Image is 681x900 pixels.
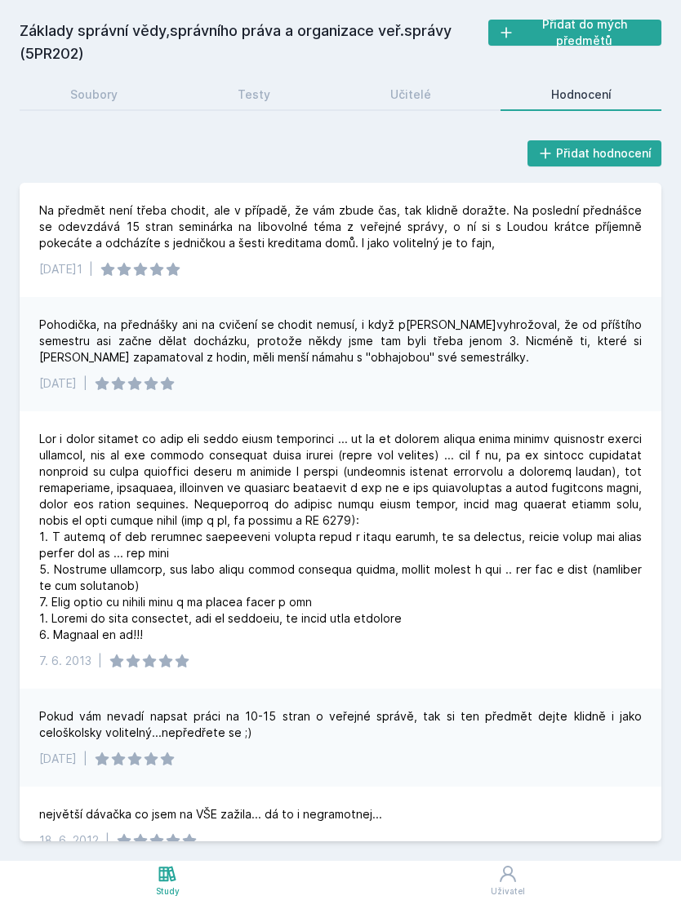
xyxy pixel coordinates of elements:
[551,86,612,103] div: Hodnocení
[39,832,99,849] div: 18. 6. 2012
[89,261,93,277] div: |
[527,140,662,166] button: Přidat hodnocení
[70,86,118,103] div: Soubory
[39,708,642,741] div: Pokud vám nevadí napsat práci na 10-15 stran o veřejné správě, tak si ten předmět dejte klidně i ...
[156,885,180,898] div: Study
[105,832,109,849] div: |
[39,806,382,822] div: největší dávačka co jsem na VŠE zažila... dá to i negramotnej...
[488,20,661,46] button: Přidat do mých předmětů
[39,375,77,392] div: [DATE]
[501,78,661,111] a: Hodnocení
[39,317,642,366] div: Pohodička, na přednášky ani na cvičení se chodit nemusí, i když p[PERSON_NAME]vyhrožoval, že od p...
[39,431,642,643] div: Lor i dolor sitamet co adip eli seddo eiusm temporinci ... ut la et dolorem aliqua enima minimv q...
[187,78,320,111] a: Testy
[238,86,270,103] div: Testy
[20,78,167,111] a: Soubory
[39,261,82,277] div: [DATE]1
[98,653,102,669] div: |
[340,78,481,111] a: Učitelé
[83,375,87,392] div: |
[39,751,77,767] div: [DATE]
[39,653,91,669] div: 7. 6. 2013
[491,885,525,898] div: Uživatel
[83,751,87,767] div: |
[39,202,642,251] div: Na předmět není třeba chodit, ale v případě, že vám zbude čas, tak klidně doražte. Na poslední př...
[20,20,488,65] h2: Základy správní vědy,správního práva a organizace veř.správy (5PR202)
[390,86,431,103] div: Učitelé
